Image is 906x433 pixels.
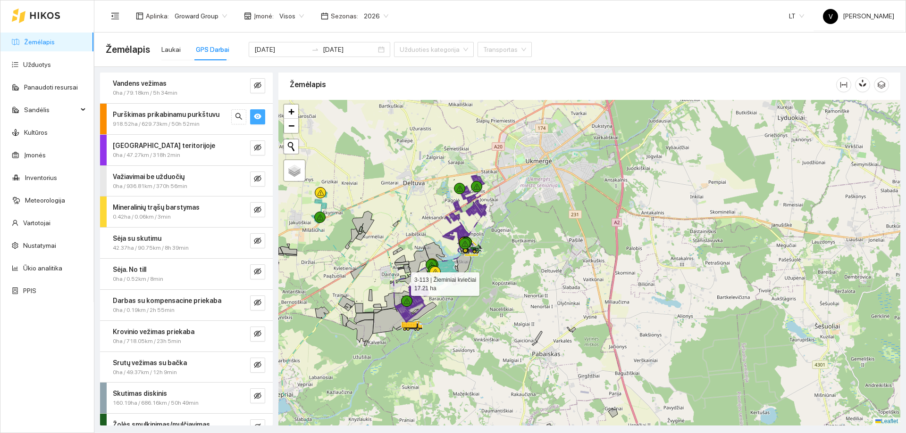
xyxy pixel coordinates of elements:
span: Groward Group [175,9,227,23]
span: eye-invisible [254,144,261,153]
span: to [311,46,319,53]
button: eye-invisible [250,264,265,279]
span: Visos [279,9,304,23]
span: eye-invisible [254,330,261,339]
span: eye-invisible [254,175,261,184]
a: Kultūros [24,129,48,136]
strong: Darbas su kompensacine priekaba [113,297,221,304]
strong: Krovinio vežimas priekaba [113,328,194,335]
span: 0ha / 936.81km / 370h 56min [113,182,187,191]
span: search [235,113,243,122]
span: eye-invisible [254,268,261,277]
input: Pradžios data [254,44,308,55]
span: Sezonas : [331,11,358,21]
span: menu-fold [111,12,119,20]
span: Žemėlapis [106,42,150,57]
div: [GEOGRAPHIC_DATA] teritorijoje0ha / 47.27km / 318h 2mineye-invisible [100,135,273,165]
span: LT [789,9,804,23]
a: Zoom out [284,119,298,133]
span: Įmonė : [254,11,274,21]
span: layout [136,12,143,20]
div: GPS Darbai [196,44,229,55]
a: Zoom in [284,105,298,119]
a: Panaudoti resursai [24,83,78,91]
strong: Važiavimai be užduočių [113,173,185,180]
span: eye-invisible [254,392,261,401]
button: eye-invisible [250,388,265,403]
div: Skutimas diskinis160.19ha / 686.16km / 50h 49mineye-invisible [100,383,273,413]
strong: Srutų vežimas su bačka [113,359,187,367]
div: Važiavimai be užduočių0ha / 936.81km / 370h 56mineye-invisible [100,166,273,196]
span: 0ha / 47.27km / 318h 2min [113,151,180,160]
button: eye [250,109,265,124]
span: − [288,120,294,131]
div: Darbas su kompensacine priekaba0ha / 0.19km / 2h 55mineye-invisible [100,290,273,320]
a: Meteorologija [25,196,65,204]
span: Aplinka : [146,11,169,21]
a: Inventorius [25,174,57,181]
span: 0ha / 0.52km / 8min [113,275,163,284]
a: Įmonės [24,151,46,159]
a: Leaflet [875,418,898,425]
span: Sandėlis [24,100,78,119]
div: Krovinio vežimas priekaba0ha / 718.05km / 23h 5mineye-invisible [100,321,273,351]
button: search [231,109,246,124]
button: eye-invisible [250,233,265,248]
span: column-width [837,81,851,89]
button: Initiate a new search [284,139,298,154]
span: 918.52ha / 629.73km / 50h 52min [113,120,200,129]
a: Užduotys [23,61,51,68]
span: eye-invisible [254,237,261,246]
span: eye-invisible [254,299,261,308]
span: eye-invisible [254,206,261,215]
strong: Skutimas diskinis [113,390,167,397]
button: eye-invisible [250,295,265,310]
span: 0ha / 79.18km / 5h 34min [113,89,177,98]
a: Layers [284,160,305,181]
span: [PERSON_NAME] [823,12,894,20]
button: eye-invisible [250,140,265,155]
span: 0ha / 49.37km / 12h 9min [113,368,177,377]
strong: Mineralinių trąšų barstymas [113,204,200,211]
strong: Purškimas prikabinamu purkštuvu [113,111,219,118]
button: menu-fold [106,7,125,25]
span: 0.42ha / 0.06km / 3min [113,212,171,221]
span: eye [254,113,261,122]
a: Žemėlapis [24,38,55,46]
a: Vartotojai [23,219,50,227]
span: eye-invisible [254,361,261,370]
button: eye-invisible [250,78,265,93]
strong: Sėja su skutimu [113,235,161,242]
strong: Vandens vežimas [113,80,167,87]
button: eye-invisible [250,358,265,373]
strong: Žolės smulkinimas/mulčiavimas [113,421,210,428]
div: Sėja su skutimu42.37ha / 90.75km / 8h 39mineye-invisible [100,228,273,258]
a: PPIS [23,287,36,294]
span: eye-invisible [254,82,261,90]
button: eye-invisible [250,172,265,187]
span: V [829,9,833,24]
span: swap-right [311,46,319,53]
button: eye-invisible [250,327,265,342]
strong: [GEOGRAPHIC_DATA] teritorijoje [113,142,215,149]
div: Vandens vežimas0ha / 79.18km / 5h 34mineye-invisible [100,73,273,103]
span: + [288,106,294,117]
span: eye-invisible [254,423,261,432]
span: 42.37ha / 90.75km / 8h 39min [113,244,189,253]
span: shop [244,12,252,20]
span: 0ha / 718.05km / 23h 5min [113,337,181,346]
a: Nustatymai [23,242,56,249]
div: Purškimas prikabinamu purkštuvu918.52ha / 629.73km / 50h 52minsearcheye [100,104,273,134]
div: Žemėlapis [290,71,836,98]
input: Pabaigos data [323,44,376,55]
button: eye-invisible [250,202,265,217]
div: Sėja. No till0ha / 0.52km / 8mineye-invisible [100,259,273,289]
div: Laukai [161,44,181,55]
span: calendar [321,12,328,20]
a: Ūkio analitika [23,264,62,272]
div: Srutų vežimas su bačka0ha / 49.37km / 12h 9mineye-invisible [100,352,273,383]
strong: Sėja. No till [113,266,146,273]
span: 160.19ha / 686.16km / 50h 49min [113,399,199,408]
button: column-width [836,77,851,92]
span: 2026 [364,9,388,23]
